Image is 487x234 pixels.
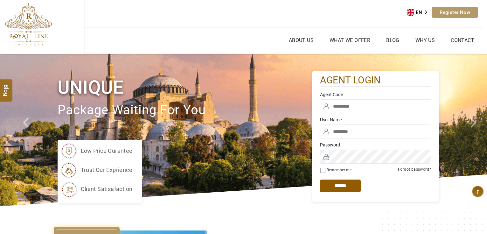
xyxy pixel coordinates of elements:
[320,117,431,123] label: User Name
[320,142,431,148] label: Password
[320,91,431,98] label: Agent Code
[15,54,39,206] a: Check next prev
[385,36,401,45] a: Blog
[327,168,351,172] label: Remember me
[407,8,432,17] div: Language
[463,54,487,206] a: Check next image
[320,74,431,87] h2: agent login
[432,7,478,18] a: Register Now
[58,100,312,121] p: package waiting for you
[58,75,312,99] h1: Unique
[407,8,432,17] a: EN
[5,3,52,46] img: The Royal Line Holidays
[449,36,476,45] a: Contact
[61,181,133,197] li: client satisafaction
[61,162,133,178] li: trust our exprience
[328,36,372,45] a: What we Offer
[2,84,10,89] span: Blog
[414,36,436,45] a: Why Us
[61,143,133,159] li: low price gurantee
[407,8,432,17] aside: Language selected: English
[398,167,431,172] a: Forgot password?
[287,36,315,45] a: About Us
